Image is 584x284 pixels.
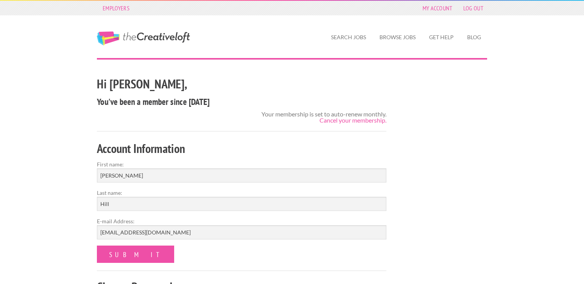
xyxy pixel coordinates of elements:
[97,160,386,168] label: First name:
[423,28,460,46] a: Get Help
[261,111,386,123] div: Your membership is set to auto-renew monthly.
[97,32,190,45] a: The Creative Loft
[97,96,386,108] h4: You've been a member since [DATE]
[97,246,174,263] input: Submit
[97,217,386,225] label: E-mail Address:
[459,3,487,13] a: Log Out
[373,28,422,46] a: Browse Jobs
[461,28,487,46] a: Blog
[419,3,456,13] a: My Account
[325,28,372,46] a: Search Jobs
[99,3,133,13] a: Employers
[319,116,386,124] a: Cancel your membership.
[97,189,386,197] label: Last name:
[97,75,386,93] h2: Hi [PERSON_NAME],
[97,140,386,157] h2: Account Information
